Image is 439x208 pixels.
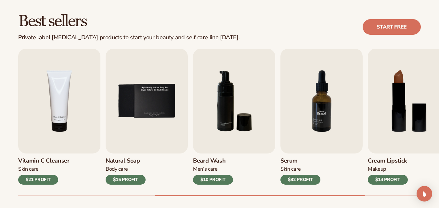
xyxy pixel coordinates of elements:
h3: Vitamin C Cleanser [18,157,70,165]
h3: Natural Soap [106,157,146,165]
a: 6 / 9 [193,49,275,185]
div: $15 PROFIT [106,175,146,185]
a: 5 / 9 [106,49,188,185]
a: 4 / 9 [18,49,100,185]
h3: Beard Wash [193,157,233,165]
div: Private label [MEDICAL_DATA] products to start your beauty and self care line [DATE]. [18,34,239,41]
div: Makeup [368,166,408,173]
div: $14 PROFIT [368,175,408,185]
div: $10 PROFIT [193,175,233,185]
div: Skin Care [18,166,70,173]
h3: Cream Lipstick [368,157,408,165]
div: Skin Care [280,166,320,173]
div: Open Intercom Messenger [417,186,432,202]
img: Shopify Image 8 [280,49,363,153]
h2: Best sellers [18,13,239,30]
h3: Serum [280,157,320,165]
a: 7 / 9 [280,49,363,185]
a: Start free [363,19,421,35]
div: Men’s Care [193,166,233,173]
div: Body Care [106,166,146,173]
div: $21 PROFIT [18,175,58,185]
div: $32 PROFIT [280,175,320,185]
